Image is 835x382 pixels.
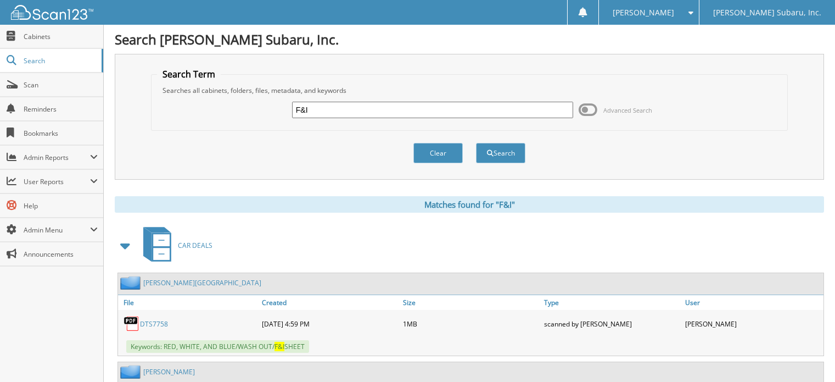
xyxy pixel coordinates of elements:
[24,129,98,138] span: Bookmarks
[24,250,98,259] span: Announcements
[713,9,821,16] span: [PERSON_NAME] Subaru, Inc.
[259,295,400,310] a: Created
[24,177,90,186] span: User Reports
[400,295,541,310] a: Size
[24,153,90,162] span: Admin Reports
[24,32,98,41] span: Cabinets
[780,329,835,382] iframe: Chat Widget
[274,342,284,351] span: F&I
[24,104,98,114] span: Reminders
[124,315,140,332] img: PDF.png
[178,241,212,250] span: CAR DEALS
[118,295,259,310] a: File
[476,143,525,163] button: Search
[140,319,168,329] a: DTS7758
[24,56,96,65] span: Search
[259,313,400,335] div: [DATE] 4:59 PM
[126,340,309,353] span: Keywords: RED, WHITE, AND BLUE/WASH OUT/ SHEET
[603,106,652,114] span: Advanced Search
[157,86,782,95] div: Searches all cabinets, folders, files, metadata, and keywords
[120,276,143,290] img: folder2.png
[24,80,98,90] span: Scan
[682,313,823,335] div: [PERSON_NAME]
[541,313,682,335] div: scanned by [PERSON_NAME]
[613,9,674,16] span: [PERSON_NAME]
[682,295,823,310] a: User
[143,367,195,377] a: [PERSON_NAME]
[24,225,90,235] span: Admin Menu
[24,201,98,211] span: Help
[413,143,463,163] button: Clear
[541,295,682,310] a: Type
[11,5,93,20] img: scan123-logo-white.svg
[137,224,212,267] a: CAR DEALS
[157,68,221,80] legend: Search Term
[115,196,824,213] div: Matches found for "F&I"
[120,365,143,379] img: folder2.png
[400,313,541,335] div: 1MB
[115,30,824,48] h1: Search [PERSON_NAME] Subaru, Inc.
[143,278,261,287] a: [PERSON_NAME][GEOGRAPHIC_DATA]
